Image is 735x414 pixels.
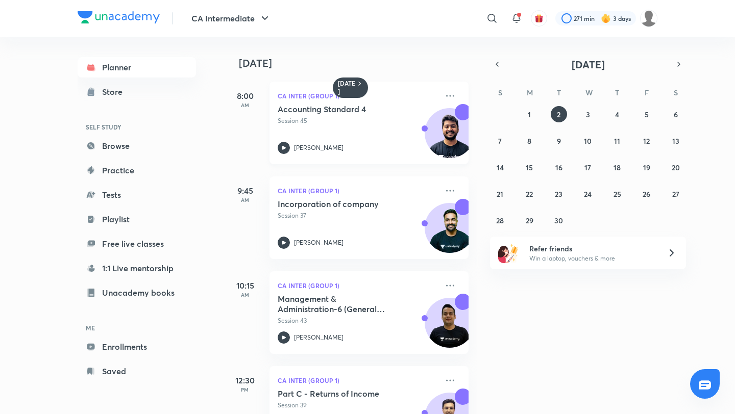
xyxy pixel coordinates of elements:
[78,258,196,278] a: 1:1 Live mentorship
[278,294,405,314] h5: Management & Administration-6 (General Meeting)
[425,209,474,257] img: Avatar
[643,136,650,146] abbr: September 12, 2025
[278,90,438,102] p: CA Inter (Group 1)
[425,114,474,163] img: Avatar
[521,212,537,228] button: September 29, 2025
[639,186,655,202] button: September 26, 2025
[239,57,479,69] h4: [DATE]
[526,189,533,199] abbr: September 22, 2025
[78,185,196,205] a: Tests
[639,159,655,175] button: September 19, 2025
[225,279,265,292] h5: 10:15
[78,234,196,254] a: Free live classes
[425,303,474,352] img: Avatar
[278,279,438,292] p: CA Inter (Group 1)
[78,118,196,136] h6: SELF STUDY
[338,80,356,96] h6: [DATE]
[585,88,593,97] abbr: Wednesday
[498,88,502,97] abbr: Sunday
[529,254,655,263] p: Win a laptop, vouchers & more
[78,57,196,77] a: Planner
[294,143,344,152] p: [PERSON_NAME]
[527,136,531,146] abbr: September 8, 2025
[497,163,504,172] abbr: September 14, 2025
[225,292,265,298] p: AM
[609,159,625,175] button: September 18, 2025
[185,8,277,29] button: CA Intermediate
[526,163,533,172] abbr: September 15, 2025
[614,163,621,172] abbr: September 18, 2025
[551,186,567,202] button: September 23, 2025
[497,189,503,199] abbr: September 21, 2025
[78,160,196,180] a: Practice
[639,106,655,122] button: September 5, 2025
[614,189,621,199] abbr: September 25, 2025
[498,136,502,146] abbr: September 7, 2025
[674,88,678,97] abbr: Saturday
[643,189,650,199] abbr: September 26, 2025
[225,90,265,102] h5: 8:00
[521,159,537,175] button: September 15, 2025
[492,159,508,175] button: September 14, 2025
[527,88,533,97] abbr: Monday
[225,185,265,197] h5: 9:45
[580,159,596,175] button: September 17, 2025
[555,189,562,199] abbr: September 23, 2025
[609,186,625,202] button: September 25, 2025
[557,136,561,146] abbr: September 9, 2025
[531,10,547,27] button: avatar
[225,386,265,393] p: PM
[504,57,672,71] button: [DATE]
[584,189,592,199] abbr: September 24, 2025
[278,185,438,197] p: CA Inter (Group 1)
[278,199,405,209] h5: Incorporation of company
[672,163,680,172] abbr: September 20, 2025
[102,86,129,98] div: Store
[78,11,160,23] img: Company Logo
[78,337,196,357] a: Enrollments
[528,110,531,119] abbr: September 1, 2025
[278,211,438,220] p: Session 37
[580,133,596,149] button: September 10, 2025
[521,186,537,202] button: September 22, 2025
[529,243,655,254] h6: Refer friends
[555,163,562,172] abbr: September 16, 2025
[551,133,567,149] button: September 9, 2025
[645,88,649,97] abbr: Friday
[526,216,533,225] abbr: September 29, 2025
[521,106,537,122] button: September 1, 2025
[225,102,265,108] p: AM
[601,13,611,23] img: streak
[668,106,684,122] button: September 6, 2025
[278,401,438,410] p: Session 39
[668,186,684,202] button: September 27, 2025
[551,212,567,228] button: September 30, 2025
[78,282,196,303] a: Unacademy books
[78,11,160,26] a: Company Logo
[278,374,438,386] p: CA Inter (Group 1)
[554,216,563,225] abbr: September 30, 2025
[672,136,679,146] abbr: September 13, 2025
[672,189,679,199] abbr: September 27, 2025
[615,88,619,97] abbr: Thursday
[584,136,592,146] abbr: September 10, 2025
[674,110,678,119] abbr: September 6, 2025
[586,110,590,119] abbr: September 3, 2025
[496,216,504,225] abbr: September 28, 2025
[492,186,508,202] button: September 21, 2025
[643,163,650,172] abbr: September 19, 2025
[551,106,567,122] button: September 2, 2025
[278,316,438,325] p: Session 43
[294,333,344,342] p: [PERSON_NAME]
[498,243,519,263] img: referral
[225,197,265,203] p: AM
[572,58,605,71] span: [DATE]
[78,209,196,229] a: Playlist
[615,110,619,119] abbr: September 4, 2025
[609,106,625,122] button: September 4, 2025
[78,361,196,381] a: Saved
[609,133,625,149] button: September 11, 2025
[278,116,438,125] p: Session 45
[584,163,591,172] abbr: September 17, 2025
[580,186,596,202] button: September 24, 2025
